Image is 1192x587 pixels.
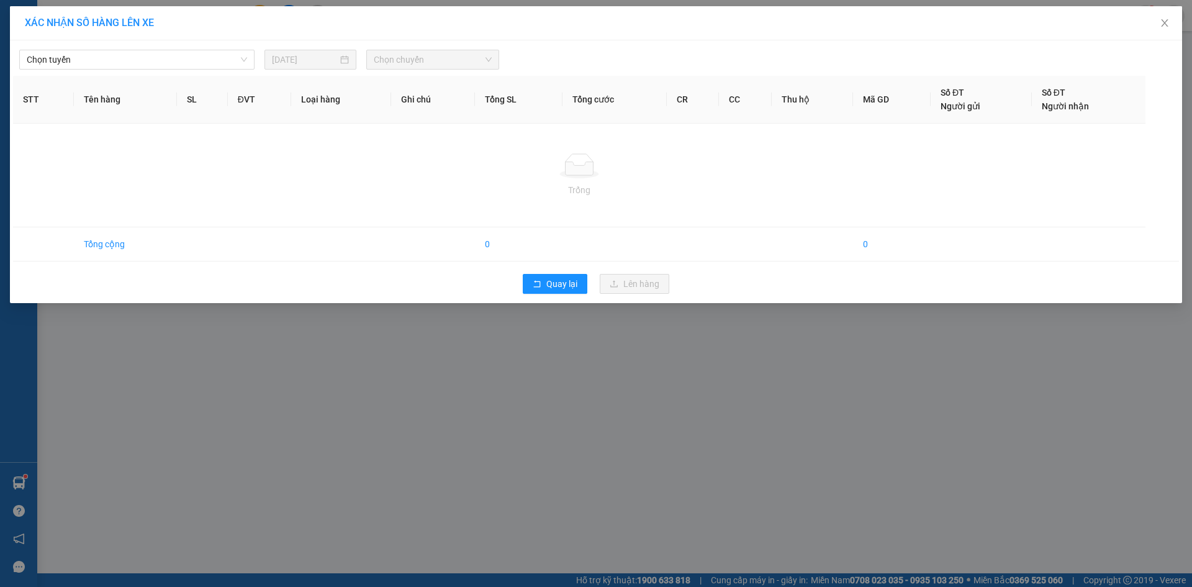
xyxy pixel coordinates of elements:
th: ĐVT [228,76,291,124]
button: rollbackQuay lại [523,274,587,294]
span: Số ĐT [941,88,964,98]
strong: CHUYỂN PHÁT NHANH ĐÔNG LÝ [27,10,105,50]
span: GP1308250260 [106,64,180,77]
th: Thu hộ [772,76,852,124]
button: Close [1147,6,1182,41]
th: Tên hàng [74,76,177,124]
th: Tổng cước [562,76,667,124]
th: CC [719,76,772,124]
th: STT [13,76,74,124]
span: Chọn chuyến [374,50,492,69]
span: Người gửi [941,101,980,111]
span: XÁC NHẬN SỐ HÀNG LÊN XE [25,17,154,29]
span: close [1160,18,1170,28]
th: CR [667,76,720,124]
td: 0 [853,227,931,262]
input: 13/08/2025 [272,53,338,66]
span: Chọn tuyến [27,50,247,69]
td: Tổng cộng [74,227,177,262]
button: uploadLên hàng [600,274,669,294]
th: Ghi chú [391,76,476,124]
span: Quay lại [546,277,577,291]
span: SĐT XE 0917 334 127 [32,53,99,80]
div: Trống [23,183,1136,197]
td: 0 [475,227,562,262]
th: SL [177,76,227,124]
strong: PHIẾU BIÊN NHẬN [32,82,99,109]
span: rollback [533,280,541,289]
span: Số ĐT [1042,88,1065,98]
th: Tổng SL [475,76,562,124]
span: Người nhận [1042,101,1089,111]
img: logo [6,43,25,86]
th: Loại hàng [291,76,391,124]
th: Mã GD [853,76,931,124]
